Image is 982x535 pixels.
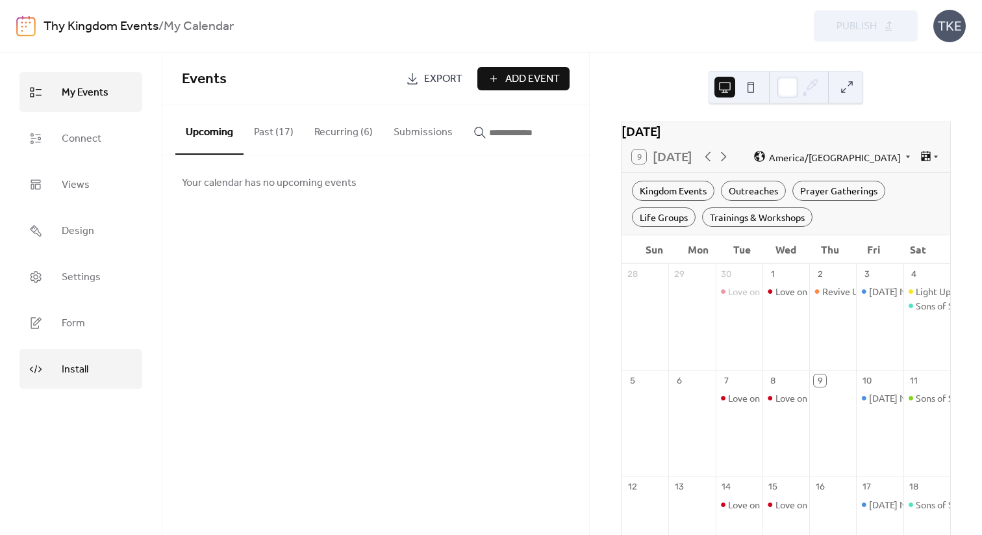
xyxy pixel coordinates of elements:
[16,16,36,36] img: logo
[19,303,142,343] a: Form
[62,221,94,241] span: Design
[505,72,560,87] span: Add Event
[19,211,142,250] a: Design
[933,10,966,42] div: TKE
[304,105,383,153] button: Recurring (6)
[62,267,101,287] span: Settings
[244,105,304,153] button: Past (17)
[383,105,463,153] button: Submissions
[62,129,101,149] span: Connect
[182,65,227,94] span: Events
[477,67,570,90] button: Add Event
[175,105,244,155] button: Upcoming
[158,14,164,39] b: /
[62,175,90,195] span: Views
[424,72,462,87] span: Export
[44,14,158,39] a: Thy Kingdom Events
[19,118,142,158] a: Connect
[396,67,472,90] a: Export
[19,164,142,204] a: Views
[19,349,142,389] a: Install
[62,359,88,380] span: Install
[62,83,108,103] span: My Events
[19,257,142,296] a: Settings
[164,14,234,39] b: My Calendar
[182,176,357,191] span: Your calendar has no upcoming events
[19,72,142,112] a: My Events
[62,313,85,333] span: Form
